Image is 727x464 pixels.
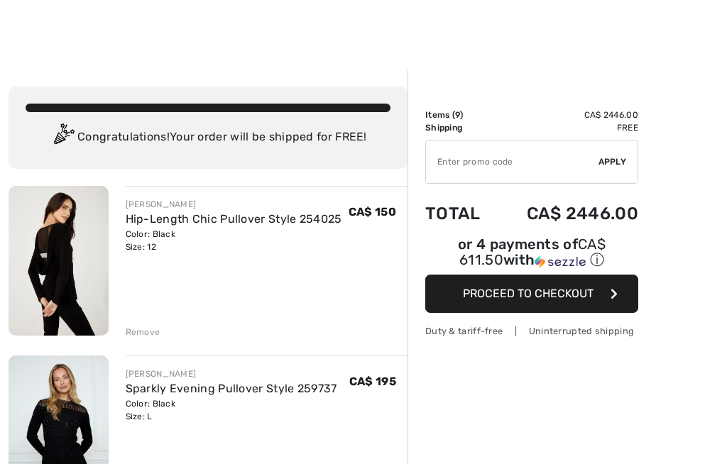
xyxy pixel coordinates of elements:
button: Proceed to Checkout [425,275,638,313]
a: Sparkly Evening Pullover Style 259737 [126,382,337,395]
td: Items ( ) [425,109,496,121]
img: Sezzle [535,255,586,268]
span: Apply [598,155,627,168]
a: Hip-Length Chic Pullover Style 254025 [126,212,342,226]
span: 9 [455,110,460,120]
div: Congratulations! Your order will be shipped for FREE! [26,123,390,152]
input: Promo code [426,140,598,183]
img: Hip-Length Chic Pullover Style 254025 [9,186,109,336]
div: [PERSON_NAME] [126,368,337,380]
td: Shipping [425,121,496,134]
div: [PERSON_NAME] [126,198,342,211]
div: Remove [126,326,160,338]
div: Color: Black Size: 12 [126,228,342,253]
img: Congratulation2.svg [49,123,77,152]
div: or 4 payments ofCA$ 611.50withSezzle Click to learn more about Sezzle [425,238,638,275]
div: or 4 payments of with [425,238,638,270]
td: Free [496,121,638,134]
td: CA$ 2446.00 [496,189,638,238]
td: Total [425,189,496,238]
span: CA$ 150 [349,205,396,219]
div: Color: Black Size: L [126,397,337,423]
span: CA$ 195 [349,375,396,388]
div: Duty & tariff-free | Uninterrupted shipping [425,324,638,338]
span: CA$ 611.50 [459,236,606,268]
td: CA$ 2446.00 [496,109,638,121]
span: Proceed to Checkout [463,287,594,300]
